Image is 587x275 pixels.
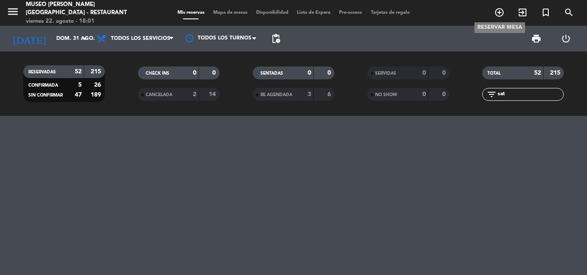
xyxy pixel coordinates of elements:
span: Pre-acceso [335,10,367,15]
strong: 52 [534,70,541,76]
div: viernes 22. agosto - 18:01 [26,17,141,26]
span: RE AGENDADA [260,93,292,97]
strong: 0 [442,91,447,97]
span: NO SHOW [375,93,397,97]
strong: 215 [550,70,562,76]
span: CONFIRMADA [28,83,58,88]
strong: 0 [422,70,426,76]
div: Museo [PERSON_NAME][GEOGRAPHIC_DATA] - Restaurant [26,0,141,17]
input: Filtrar por nombre... [497,90,563,99]
span: print [531,33,541,44]
span: SIN CONFIRMAR [28,93,63,97]
span: Lista de Espera [293,10,335,15]
div: LOG OUT [551,26,581,51]
span: Mapa de mesas [209,10,252,15]
strong: 47 [75,92,82,98]
button: menu [6,5,19,21]
strong: 0 [442,70,447,76]
i: [DATE] [6,29,52,48]
span: SENTADAS [260,71,283,76]
i: menu [6,5,19,18]
strong: 26 [94,82,103,88]
strong: 6 [327,91,333,97]
span: Todos los servicios [111,36,170,42]
i: filter_list [486,89,497,100]
strong: 0 [327,70,333,76]
span: TOTAL [487,71,501,76]
i: exit_to_app [517,7,528,18]
span: Mis reservas [173,10,209,15]
i: arrow_drop_down [80,33,90,44]
strong: 52 [75,69,82,75]
span: SERVIDAS [375,71,396,76]
strong: 0 [212,70,217,76]
span: Tarjetas de regalo [367,10,414,15]
strong: 0 [308,70,311,76]
strong: 0 [422,91,426,97]
strong: 189 [91,92,103,98]
i: search [564,7,574,18]
strong: 2 [193,91,196,97]
strong: 14 [209,91,217,97]
span: CANCELADA [146,93,172,97]
strong: 5 [78,82,82,88]
strong: 0 [193,70,196,76]
div: RESERVAR MESA [474,22,525,33]
span: CHECK INS [146,71,169,76]
strong: 215 [91,69,103,75]
i: power_settings_new [561,33,571,44]
span: RESERVADAS [28,70,56,74]
i: add_circle_outline [494,7,504,18]
i: turned_in_not [541,7,551,18]
strong: 3 [308,91,311,97]
span: Disponibilidad [252,10,293,15]
span: pending_actions [271,33,281,44]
